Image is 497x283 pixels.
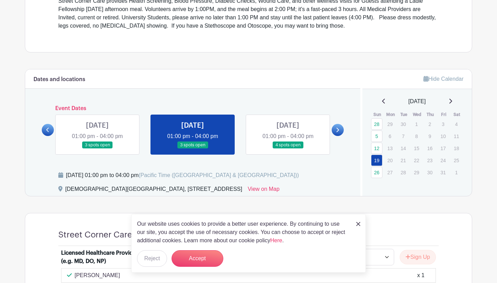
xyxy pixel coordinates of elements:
[450,111,464,118] th: Sat
[417,271,425,280] div: x 1
[437,167,449,178] p: 31
[424,111,437,118] th: Thu
[398,119,409,129] p: 30
[248,185,280,196] a: View on Map
[398,167,409,178] p: 28
[356,222,360,226] img: close_button-5f87c8562297e5c2d7936805f587ecaba9071eb48480494691a3f1689db116b3.svg
[398,155,409,166] p: 21
[371,143,382,154] a: 12
[33,76,85,83] h6: Dates and locations
[451,155,462,166] p: 25
[408,97,426,106] span: [DATE]
[137,250,167,267] button: Reject
[437,131,449,141] p: 10
[65,185,242,196] div: [DEMOGRAPHIC_DATA][GEOGRAPHIC_DATA], [STREET_ADDRESS]
[270,237,282,243] a: Here
[424,155,436,166] p: 23
[138,172,299,178] span: (Pacific Time ([GEOGRAPHIC_DATA] & [GEOGRAPHIC_DATA]))
[371,118,382,130] a: 28
[451,143,462,154] p: 18
[384,119,396,129] p: 29
[371,111,384,118] th: Sun
[66,171,299,179] div: [DATE] 01:00 pm to 04:00 pm
[424,119,436,129] p: 2
[423,76,464,82] a: Hide Calendar
[384,111,397,118] th: Mon
[54,105,332,112] h6: Event Dates
[371,130,382,142] a: 5
[398,143,409,154] p: 14
[398,131,409,141] p: 7
[58,230,210,240] h4: Street Corner Care - Volunteer Sign-Up
[371,155,382,166] a: 19
[437,143,449,154] p: 17
[384,131,396,141] p: 6
[397,111,411,118] th: Tue
[437,119,449,129] p: 3
[424,131,436,141] p: 9
[451,167,462,178] p: 1
[137,220,349,245] p: Our website uses cookies to provide a better user experience. By continuing to use our site, you ...
[75,271,120,280] p: [PERSON_NAME]
[411,155,422,166] p: 22
[451,119,462,129] p: 4
[411,143,422,154] p: 15
[61,249,147,265] div: Licensed Healthcare Provider (e.g. MD, DO, NP)
[384,143,396,154] p: 13
[411,119,422,129] p: 1
[424,143,436,154] p: 16
[437,111,450,118] th: Fri
[172,250,223,267] button: Accept
[384,167,396,178] p: 27
[424,167,436,178] p: 30
[384,155,396,166] p: 20
[371,167,382,178] a: 26
[411,167,422,178] p: 29
[437,155,449,166] p: 24
[451,131,462,141] p: 11
[411,131,422,141] p: 8
[400,250,436,264] button: Sign Up
[410,111,424,118] th: Wed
